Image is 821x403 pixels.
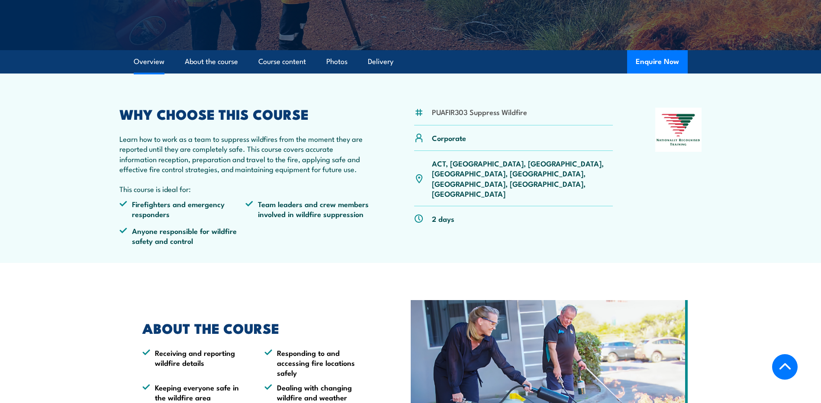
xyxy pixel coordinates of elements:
p: This course is ideal for: [119,184,372,194]
img: Nationally Recognised Training logo. [655,108,702,152]
li: Responding to and accessing fire locations safely [264,348,371,378]
a: About the course [185,50,238,73]
p: Corporate [432,133,466,143]
li: Team leaders and crew members involved in wildfire suppression [245,199,372,219]
p: Learn how to work as a team to suppress wildfires from the moment they are reported until they ar... [119,134,372,174]
li: Firefighters and emergency responders [119,199,246,219]
p: ACT, [GEOGRAPHIC_DATA], [GEOGRAPHIC_DATA], [GEOGRAPHIC_DATA], [GEOGRAPHIC_DATA], [GEOGRAPHIC_DATA... [432,158,613,199]
button: Enquire Now [627,50,688,74]
p: 2 days [432,214,454,224]
li: Receiving and reporting wildfire details [142,348,249,378]
li: Anyone responsible for wildfire safety and control [119,226,246,246]
h2: ABOUT THE COURSE [142,322,371,334]
li: PUAFIR303 Suppress Wildfire [432,107,527,117]
a: Photos [326,50,348,73]
a: Delivery [368,50,393,73]
h2: WHY CHOOSE THIS COURSE [119,108,372,120]
a: Overview [134,50,164,73]
a: Course content [258,50,306,73]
